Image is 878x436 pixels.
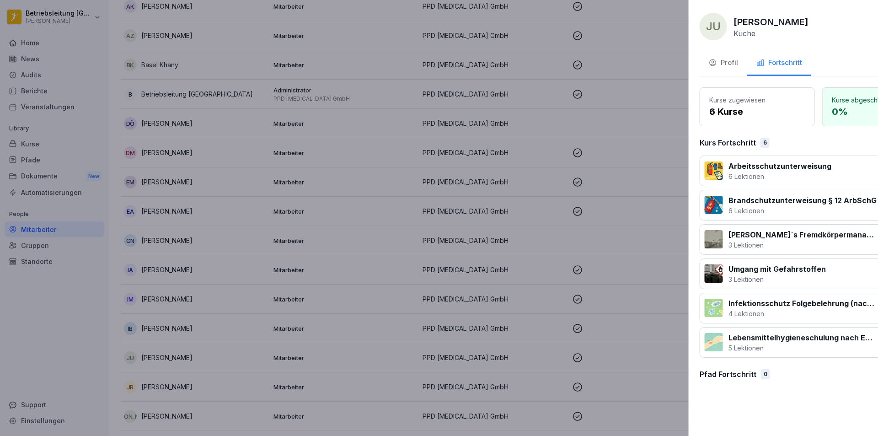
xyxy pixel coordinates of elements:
[733,29,755,38] p: Küche
[728,195,877,206] p: Brandschutzunterweisung § 12 ArbSchG
[728,298,877,309] p: Infektionsschutz Folgebelehrung (nach §43 IfSG)
[728,309,877,318] p: 4 Lektionen
[728,275,826,284] p: 3 Lektionen
[761,369,770,379] div: 0
[733,15,808,29] p: [PERSON_NAME]
[760,138,770,148] div: 6
[700,51,747,76] button: Profil
[728,343,877,353] p: 5 Lektionen
[709,58,738,68] div: Profil
[700,369,756,380] p: Pfad Fortschritt
[728,240,877,250] p: 3 Lektionen
[728,161,831,172] p: Arbeitsschutzunterweisung
[709,105,805,118] p: 6 Kurse
[756,58,802,68] div: Fortschritt
[728,332,877,343] p: Lebensmittelhygieneschulung nach EU-Verordnung (EG) Nr. 852 / 2004
[747,51,811,76] button: Fortschritt
[700,13,727,40] div: JU
[728,206,877,215] p: 6 Lektionen
[709,95,805,105] p: Kurse zugewiesen
[728,264,826,275] p: Umgang mit Gefahrstoffen
[700,137,756,148] p: Kurs Fortschritt
[728,229,877,240] p: [PERSON_NAME]`s Fremdkörpermanagement
[728,172,831,181] p: 6 Lektionen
